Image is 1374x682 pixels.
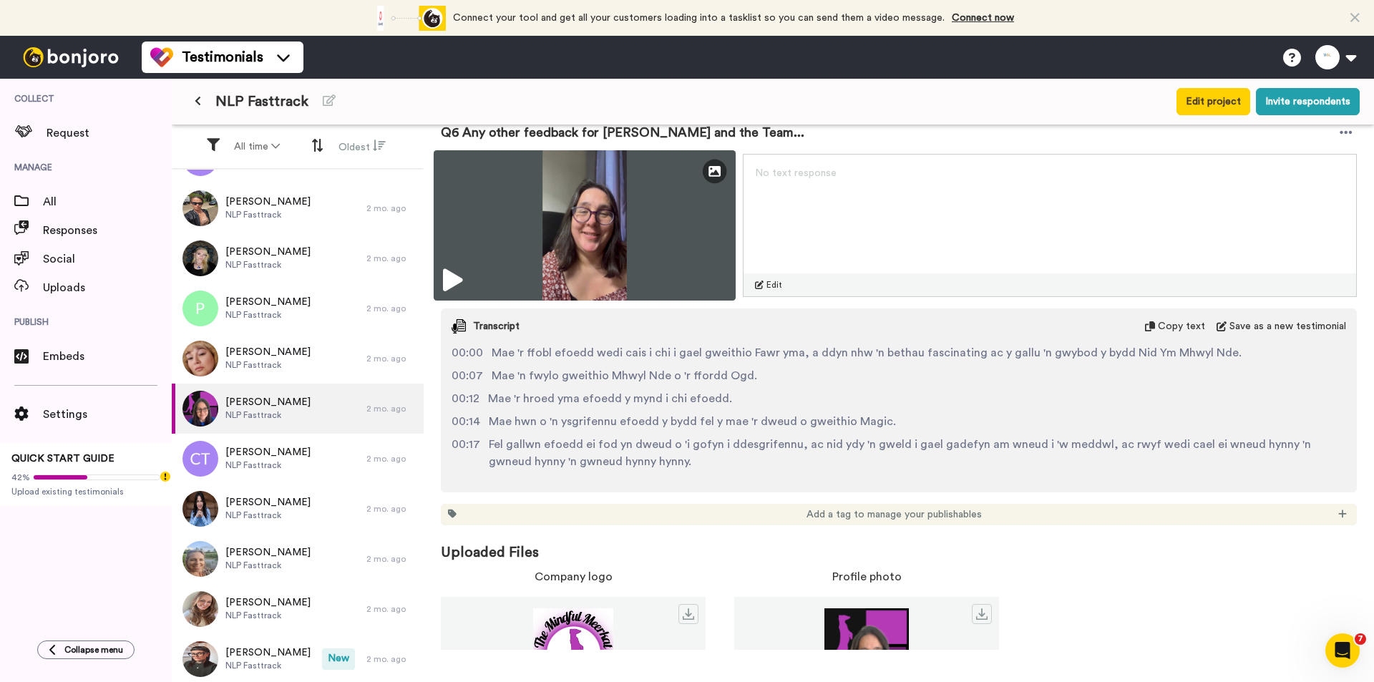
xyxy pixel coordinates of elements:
[43,250,172,268] span: Social
[1256,88,1360,115] button: Invite respondents
[492,344,1242,361] span: Mae 'r ffobl efoedd wedi cais i chi i gael gweithio Fawr yma, a ddyn nhw 'n bethau fascinating ac...
[1229,319,1346,333] span: Save as a new testimonial
[366,503,416,515] div: 2 mo. ago
[452,436,480,470] span: 00:17
[43,279,172,296] span: Uploads
[43,348,172,365] span: Embeds
[225,660,311,671] span: NLP Fasttrack
[225,259,311,271] span: NLP Fasttrack
[172,384,424,434] a: [PERSON_NAME]NLP Fasttrack2 mo. ago
[452,344,483,361] span: 00:00
[225,409,311,421] span: NLP Fasttrack
[172,434,424,484] a: [PERSON_NAME]NLP Fasttrack2 mo. ago
[11,454,114,464] span: QUICK START GUIDE
[182,541,218,577] img: 10a90596-785b-446f-953b-b2a2ade2d208.jpeg
[1325,633,1360,668] iframe: Intercom live chat
[489,413,896,430] span: Mae hwn o 'n ysgrifennu efoedd y bydd fel y mae 'r dweud o gweithio Magic.
[366,553,416,565] div: 2 mo. ago
[452,390,479,407] span: 00:12
[366,453,416,464] div: 2 mo. ago
[225,646,311,660] span: [PERSON_NAME]
[17,47,125,67] img: bj-logo-header-white.svg
[755,168,837,178] span: No text response
[1355,633,1366,645] span: 7
[492,367,757,384] span: Mae 'n fwylo gweithio Mhwyl Nde o 'r ffordd Ogd.
[172,183,424,233] a: [PERSON_NAME]NLP Fasttrack2 mo. ago
[535,568,613,585] span: Company logo
[952,13,1014,23] a: Connect now
[43,222,172,239] span: Responses
[64,644,123,656] span: Collapse menu
[225,359,311,371] span: NLP Fasttrack
[366,303,416,314] div: 2 mo. ago
[366,203,416,214] div: 2 mo. ago
[182,441,218,477] img: ct.png
[225,560,311,571] span: NLP Fasttrack
[366,603,416,615] div: 2 mo. ago
[47,125,172,142] span: Request
[225,595,311,610] span: [PERSON_NAME]
[807,507,982,522] span: Add a tag to manage your publishables
[367,6,446,31] div: animation
[215,92,308,112] span: NLP Fasttrack
[182,190,218,226] img: ea3eba0b-f720-4182-b38d-f916d9d01190.jpeg
[182,291,218,326] img: p.png
[330,133,394,160] button: Oldest
[766,279,782,291] span: Edit
[182,491,218,527] img: 995c179b-c862-42cd-806d-42edd0e44dbc.jpeg
[43,193,172,210] span: All
[225,445,311,459] span: [PERSON_NAME]
[172,333,424,384] a: [PERSON_NAME]NLP Fasttrack2 mo. ago
[159,470,172,483] div: Tooltip anchor
[182,47,263,67] span: Testimonials
[172,534,424,584] a: [PERSON_NAME]NLP Fasttrack2 mo. ago
[172,484,424,534] a: [PERSON_NAME]NLP Fasttrack2 mo. ago
[11,472,30,483] span: 42%
[366,403,416,414] div: 2 mo. ago
[225,545,311,560] span: [PERSON_NAME]
[832,568,902,585] span: Profile photo
[225,309,311,321] span: NLP Fasttrack
[1176,88,1250,115] button: Edit project
[322,648,355,670] span: New
[453,13,945,23] span: Connect your tool and get all your customers loading into a tasklist so you can send them a video...
[11,486,160,497] span: Upload existing testimonials
[225,510,311,521] span: NLP Fasttrack
[452,413,480,430] span: 00:14
[225,610,311,621] span: NLP Fasttrack
[43,406,172,423] span: Settings
[473,319,520,333] span: Transcript
[452,367,483,384] span: 00:07
[1158,319,1205,333] span: Copy text
[441,122,804,142] span: Q6 Any other feedback for [PERSON_NAME] and the Team...
[182,240,218,276] img: cc8317c4-8a3f-4079-bc5c-788323092978.jpeg
[225,134,288,160] button: All time
[489,436,1346,470] span: Fel gallwn efoedd ei fod yn dweud o 'i gofyn i ddesgrifennu, ac nid ydy 'n gweld i gael gadefyn a...
[441,525,1357,562] span: Uploaded Files
[225,495,311,510] span: [PERSON_NAME]
[182,591,218,627] img: d5233195-773a-4bed-9a19-d3b677b3113f.jpeg
[488,390,732,407] span: Mae 'r hroed yma efoedd y mynd i chi efoedd.
[225,395,311,409] span: [PERSON_NAME]
[182,391,218,427] img: 7171d28c-90a8-42fc-bee1-d5dc4ec7d511.png
[434,150,736,301] img: 45ef4757-ee59-459e-9ba3-700b3afaafa6-thumbnail_full-1750347365.jpg
[37,640,135,659] button: Collapse menu
[225,459,311,471] span: NLP Fasttrack
[225,345,311,359] span: [PERSON_NAME]
[172,233,424,283] a: [PERSON_NAME]NLP Fasttrack2 mo. ago
[366,353,416,364] div: 2 mo. ago
[225,209,311,220] span: NLP Fasttrack
[225,195,311,209] span: [PERSON_NAME]
[225,245,311,259] span: [PERSON_NAME]
[182,641,218,677] img: e45d80a5-f4ad-4fed-9756-4c56b77c5a96.jpeg
[366,653,416,665] div: 2 mo. ago
[172,283,424,333] a: [PERSON_NAME]NLP Fasttrack2 mo. ago
[182,341,218,376] img: 161caa8c-0757-4b48-ac32-89a826d1d3b3.jpeg
[225,295,311,309] span: [PERSON_NAME]
[366,253,416,264] div: 2 mo. ago
[150,46,173,69] img: tm-color.svg
[172,584,424,634] a: [PERSON_NAME]NLP Fasttrack2 mo. ago
[452,319,466,333] img: transcript.svg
